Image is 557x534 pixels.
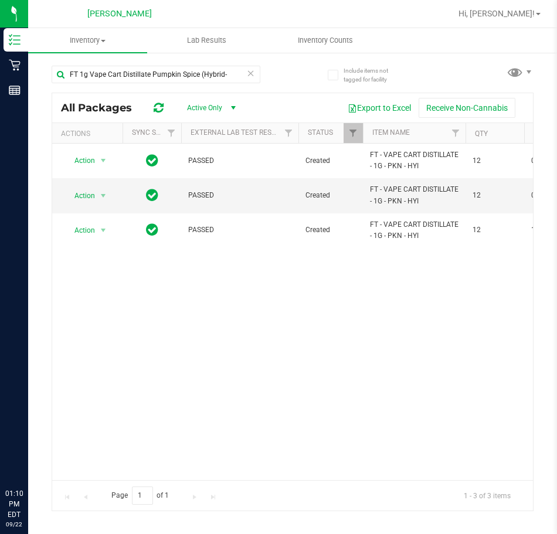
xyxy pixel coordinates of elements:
span: Action [64,152,96,169]
a: Qty [475,130,488,138]
span: Inventory Counts [282,35,369,46]
span: FT - VAPE CART DISTILLATE - 1G - PKN - HYI [370,184,458,206]
span: Inventory [28,35,147,46]
span: Created [305,225,356,236]
a: Inventory Counts [266,28,385,53]
span: select [96,188,111,204]
span: Page of 1 [101,487,179,505]
span: 1 - 3 of 3 items [454,487,520,504]
span: In Sync [146,222,158,238]
span: FT - VAPE CART DISTILLATE - 1G - PKN - HYI [370,219,458,242]
span: select [96,152,111,169]
button: Export to Excel [340,98,419,118]
a: Filter [279,123,298,143]
inline-svg: Retail [9,59,21,71]
inline-svg: Inventory [9,34,21,46]
span: Hi, [PERSON_NAME]! [458,9,535,18]
span: Created [305,155,356,166]
span: 12 [473,225,517,236]
span: Action [64,188,96,204]
span: FT - VAPE CART DISTILLATE - 1G - PKN - HYI [370,149,458,172]
span: Include items not tagged for facility [344,66,402,84]
span: 12 [473,155,517,166]
span: Clear [247,66,255,81]
a: Filter [344,123,363,143]
span: select [96,222,111,239]
a: Filter [162,123,181,143]
span: All Packages [61,101,144,114]
p: 01:10 PM EDT [5,488,23,520]
a: Inventory [28,28,147,53]
p: 09/22 [5,520,23,529]
div: Actions [61,130,118,138]
span: In Sync [146,152,158,169]
a: Lab Results [147,28,266,53]
a: Item Name [372,128,410,137]
iframe: Resource center unread badge [35,438,49,453]
span: PASSED [188,225,291,236]
a: Sync Status [132,128,177,137]
input: Search Package ID, Item Name, SKU, Lot or Part Number... [52,66,260,83]
span: Lab Results [171,35,242,46]
inline-svg: Reports [9,84,21,96]
span: In Sync [146,187,158,203]
input: 1 [132,487,153,505]
a: Filter [446,123,466,143]
span: [PERSON_NAME] [87,9,152,19]
span: PASSED [188,190,291,201]
span: Action [64,222,96,239]
span: Created [305,190,356,201]
span: PASSED [188,155,291,166]
a: External Lab Test Result [191,128,283,137]
iframe: Resource center [12,440,47,475]
span: 12 [473,190,517,201]
button: Receive Non-Cannabis [419,98,515,118]
a: Status [308,128,333,137]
